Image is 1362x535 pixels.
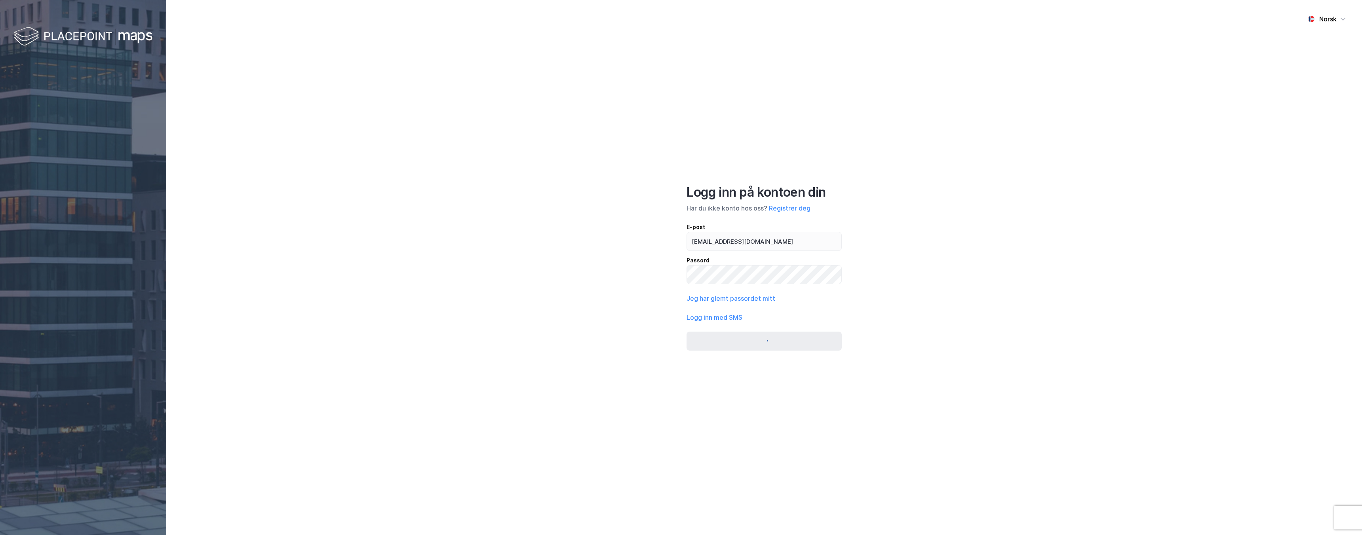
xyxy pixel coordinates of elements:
div: Har du ikke konto hos oss? [687,203,842,213]
img: logo-white.f07954bde2210d2a523dddb988cd2aa7.svg [14,25,152,49]
button: Logg inn med SMS [687,313,742,322]
div: Passord [687,256,842,265]
div: Logg inn på kontoen din [687,184,842,200]
iframe: Chat Widget [1322,497,1362,535]
button: Jeg har glemt passordet mitt [687,294,775,303]
div: Norsk [1319,14,1337,24]
div: E-post [687,222,842,232]
button: Registrer deg [769,203,810,213]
